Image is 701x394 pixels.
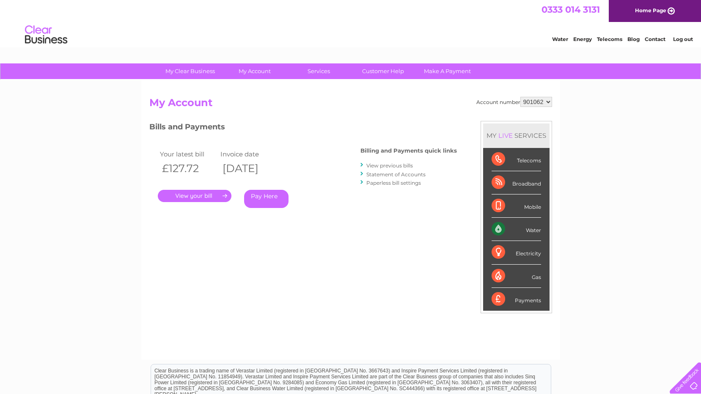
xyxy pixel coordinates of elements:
a: Energy [573,36,592,42]
div: Water [492,218,541,241]
a: Paperless bill settings [366,180,421,186]
td: Your latest bill [158,148,219,160]
a: Make A Payment [412,63,482,79]
td: Invoice date [218,148,279,160]
div: Clear Business is a trading name of Verastar Limited (registered in [GEOGRAPHIC_DATA] No. 3667643... [151,5,551,41]
a: My Clear Business [155,63,225,79]
div: Account number [476,97,552,107]
a: Pay Here [244,190,289,208]
a: Statement of Accounts [366,171,426,178]
div: Gas [492,265,541,288]
h2: My Account [149,97,552,113]
a: Water [552,36,568,42]
a: Log out [673,36,693,42]
div: LIVE [497,131,514,140]
a: Telecoms [597,36,622,42]
h3: Bills and Payments [149,121,457,136]
th: [DATE] [218,160,279,177]
th: £127.72 [158,160,219,177]
div: Electricity [492,241,541,264]
a: My Account [220,63,289,79]
a: . [158,190,231,202]
a: Services [284,63,354,79]
div: Payments [492,288,541,311]
a: Contact [645,36,665,42]
a: View previous bills [366,162,413,169]
div: Mobile [492,194,541,218]
h4: Billing and Payments quick links [360,148,457,154]
div: Broadband [492,171,541,194]
div: Telecoms [492,148,541,171]
a: Blog [627,36,640,42]
img: logo.png [25,22,68,48]
a: 0333 014 3131 [542,4,600,15]
a: Customer Help [348,63,418,79]
div: MY SERVICES [483,123,550,148]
